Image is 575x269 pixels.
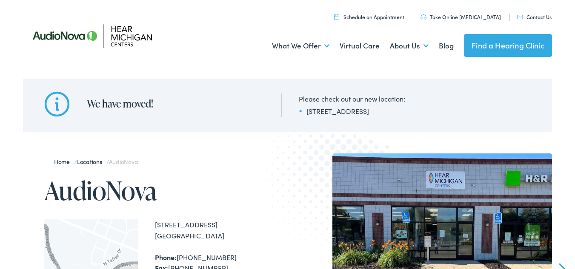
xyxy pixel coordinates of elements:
a: Find a Hearing Clinic [464,34,552,57]
a: Virtual Care [340,30,380,62]
h2: We have moved! [87,98,264,110]
a: Contact Us [517,13,552,20]
div: [STREET_ADDRESS] [GEOGRAPHIC_DATA] [155,219,287,241]
h1: AudioNova [44,176,287,204]
a: Blog [439,30,454,62]
span: AudioNova [109,157,138,166]
a: About Us [390,30,429,62]
a: What We Offer [272,30,329,62]
img: utility icon [334,14,339,20]
li: [STREET_ADDRESS] [299,106,405,116]
strong: Phone: [155,252,177,262]
div: Please check out our new location: [299,93,405,104]
span: / / [54,157,138,166]
a: Take Online [MEDICAL_DATA] [421,13,501,20]
a: Schedule an Appointment [334,13,404,20]
img: utility icon [517,15,523,19]
a: Locations [77,157,106,166]
img: utility icon [421,14,426,20]
a: Home [54,157,74,166]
